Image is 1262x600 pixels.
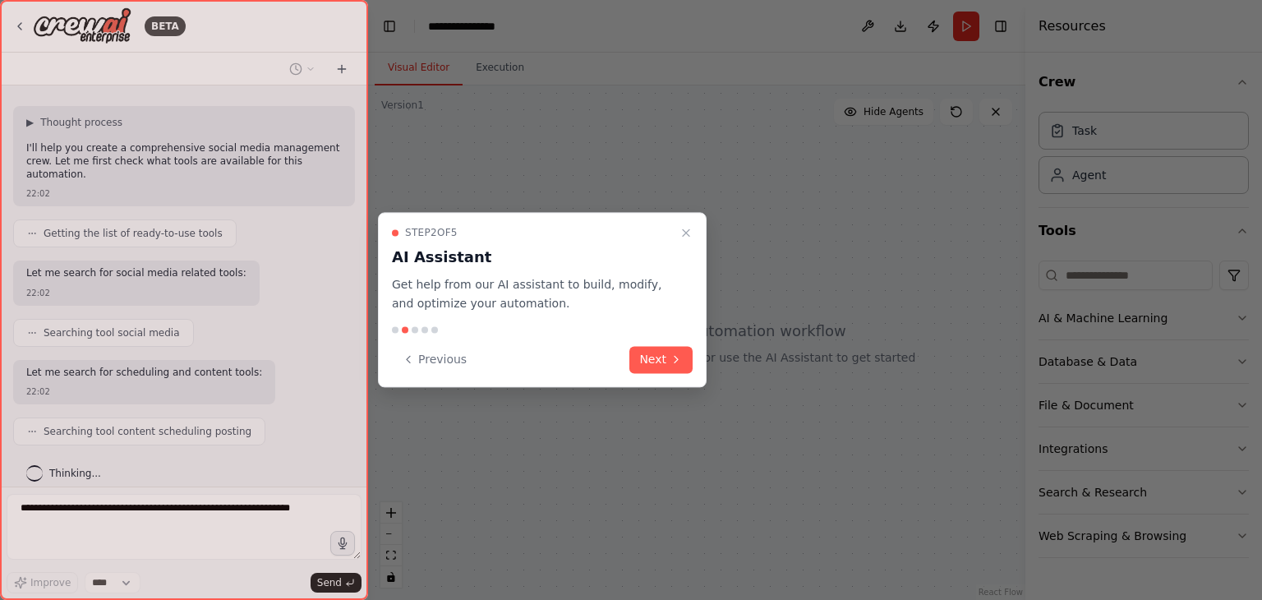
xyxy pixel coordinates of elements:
button: Previous [392,346,477,373]
h3: AI Assistant [392,246,673,269]
p: Get help from our AI assistant to build, modify, and optimize your automation. [392,275,673,313]
span: Step 2 of 5 [405,226,458,239]
button: Close walkthrough [676,223,696,242]
button: Hide left sidebar [378,15,401,38]
button: Next [629,346,693,373]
